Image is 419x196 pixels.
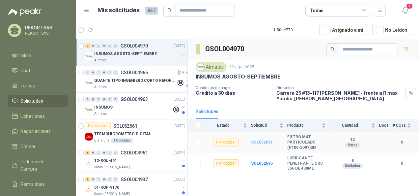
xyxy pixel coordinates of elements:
[94,184,119,191] p: 01-RQP-9170
[287,119,330,132] th: Producto
[197,63,204,71] img: Company Logo
[196,108,218,115] div: Solicitudes
[113,150,118,155] div: 0
[330,123,370,128] span: Cantidad
[20,128,51,135] span: Negociaciones
[379,119,393,132] th: Docs
[113,70,118,75] div: 0
[121,70,148,75] p: GSOL004965
[196,73,281,80] p: INSUMOS AGOSTO-SEPTIEMBRE
[91,177,96,182] div: 0
[121,97,148,102] p: GSOL004963
[85,79,93,87] img: Company Logo
[406,3,413,9] span: 1
[8,110,68,122] a: Licitaciones
[273,25,314,35] div: 1 - 50 de 770
[94,111,107,116] p: Almatec
[145,7,158,15] span: 857
[393,160,411,167] b: 0
[8,140,68,153] a: Cotizar
[85,42,186,63] a: 2 0 0 0 0 0 GSOL004970[DATE] Company LogoINSUMOS AGOSTO-SEPTIEMBREAlmatec
[205,119,251,132] th: Estado
[345,143,360,148] div: Pares
[25,25,66,30] p: REKORT SAS
[393,123,406,128] span: # COTs
[85,44,90,48] div: 2
[91,44,96,48] div: 0
[196,85,271,90] p: Condición de pago
[20,180,45,188] span: Remisiones
[251,123,278,128] span: Solicitud
[94,78,176,84] p: GUANTE TIPO INGENIERO CORTO REFORZADO
[174,123,185,129] p: [DATE]
[20,97,43,105] span: Solicitudes
[121,177,148,182] p: GSOL004937
[107,150,112,155] div: 0
[91,97,96,102] div: 0
[121,150,148,155] p: GSOL004951
[85,70,90,75] div: 0
[174,150,185,156] p: [DATE]
[20,82,35,89] span: Tareas
[102,177,107,182] div: 0
[251,119,287,132] th: Solicitud
[107,177,112,182] div: 0
[85,52,93,60] img: Company Logo
[399,5,411,16] button: 1
[113,44,118,48] div: 0
[330,119,379,132] th: Cantidad
[20,113,45,120] span: Licitaciones
[8,8,42,16] img: Logo peakr
[85,106,93,114] img: Company Logo
[96,70,101,75] div: 0
[276,85,403,90] p: Dirección
[94,158,117,164] p: 12-RQU-491
[96,44,101,48] div: 0
[8,95,68,107] a: Solicitudes
[205,123,242,128] span: Estado
[85,97,90,102] div: 0
[229,64,254,70] p: 20 ago, 2025
[174,43,185,49] p: [DATE]
[251,140,273,145] a: SOL052691
[94,58,107,63] p: Almatec
[113,97,118,102] div: 0
[94,104,113,111] p: INSUMOS
[8,155,68,175] a: Órdenes de Compra
[196,90,271,96] p: Crédito a 30 días
[94,165,130,170] p: Santa [PERSON_NAME]
[372,24,411,36] button: No Leídos
[111,138,133,143] div: 1 Unidades
[8,49,68,62] a: Inicio
[102,150,107,155] div: 0
[107,97,112,102] div: 0
[94,51,157,57] p: INSUMOS AGOSTO-SEPTIEMBRE
[20,158,62,173] span: Órdenes de Compra
[287,123,321,128] span: Producto
[113,177,118,182] div: 0
[8,178,68,190] a: Remisiones
[20,143,36,150] span: Cotizar
[310,7,323,14] div: Todas
[85,186,93,194] img: Company Logo
[319,24,367,36] button: Asignado a mi
[85,149,186,170] a: 1 0 0 0 0 0 GSOL004951[DATE] Company Logo12-RQU-491Santa [PERSON_NAME]
[330,47,335,51] span: search
[76,119,187,146] a: Por cotizarSOL052561[DATE] Company LogoTERMOHIGROMETRO DIGITALBlanquita1 Unidades
[330,137,375,143] b: 12
[251,161,273,166] a: SOL052695
[102,70,107,75] div: 0
[8,64,68,77] a: Chat
[102,97,107,102] div: 0
[393,119,419,132] th: # COTs
[91,70,96,75] div: 0
[96,177,101,182] div: 0
[94,131,151,137] p: TERMOHIGROMETRO DIGITAL
[96,97,101,102] div: 0
[276,90,403,101] p: Carrera 25 #13-117 [PERSON_NAME] - frente a Rimax Yumbo , [PERSON_NAME][GEOGRAPHIC_DATA]
[107,70,112,75] div: 0
[113,124,137,128] p: SOL052561
[8,125,68,138] a: Negociaciones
